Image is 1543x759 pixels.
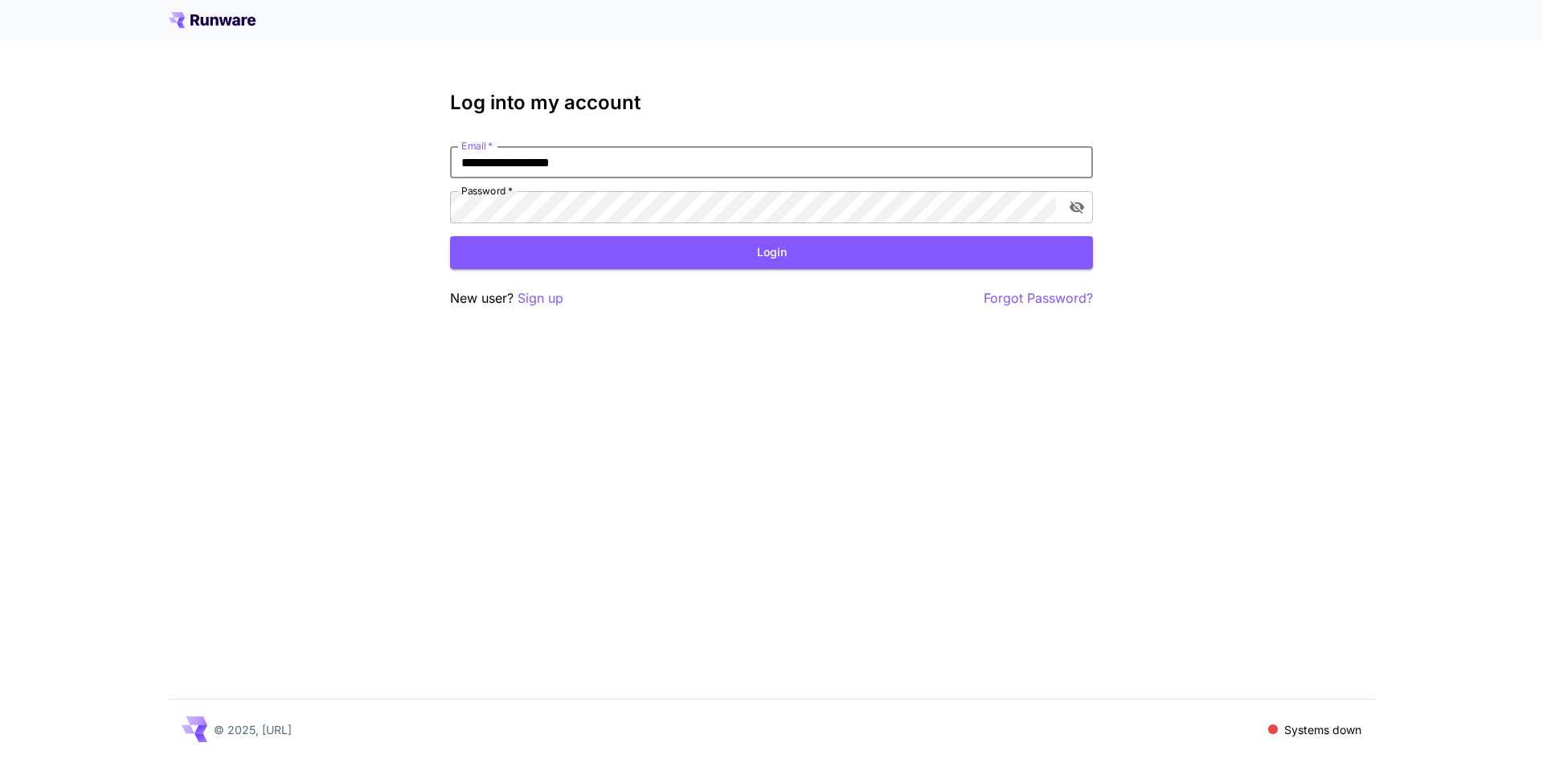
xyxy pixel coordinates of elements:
button: Sign up [518,288,563,308]
button: Forgot Password? [984,288,1093,308]
button: Login [450,236,1093,269]
label: Password [461,184,513,198]
p: © 2025, [URL] [214,721,292,738]
p: New user? [450,288,563,308]
p: Systems down [1284,721,1361,738]
button: toggle password visibility [1062,193,1091,222]
label: Email [461,139,493,153]
h3: Log into my account [450,92,1093,114]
